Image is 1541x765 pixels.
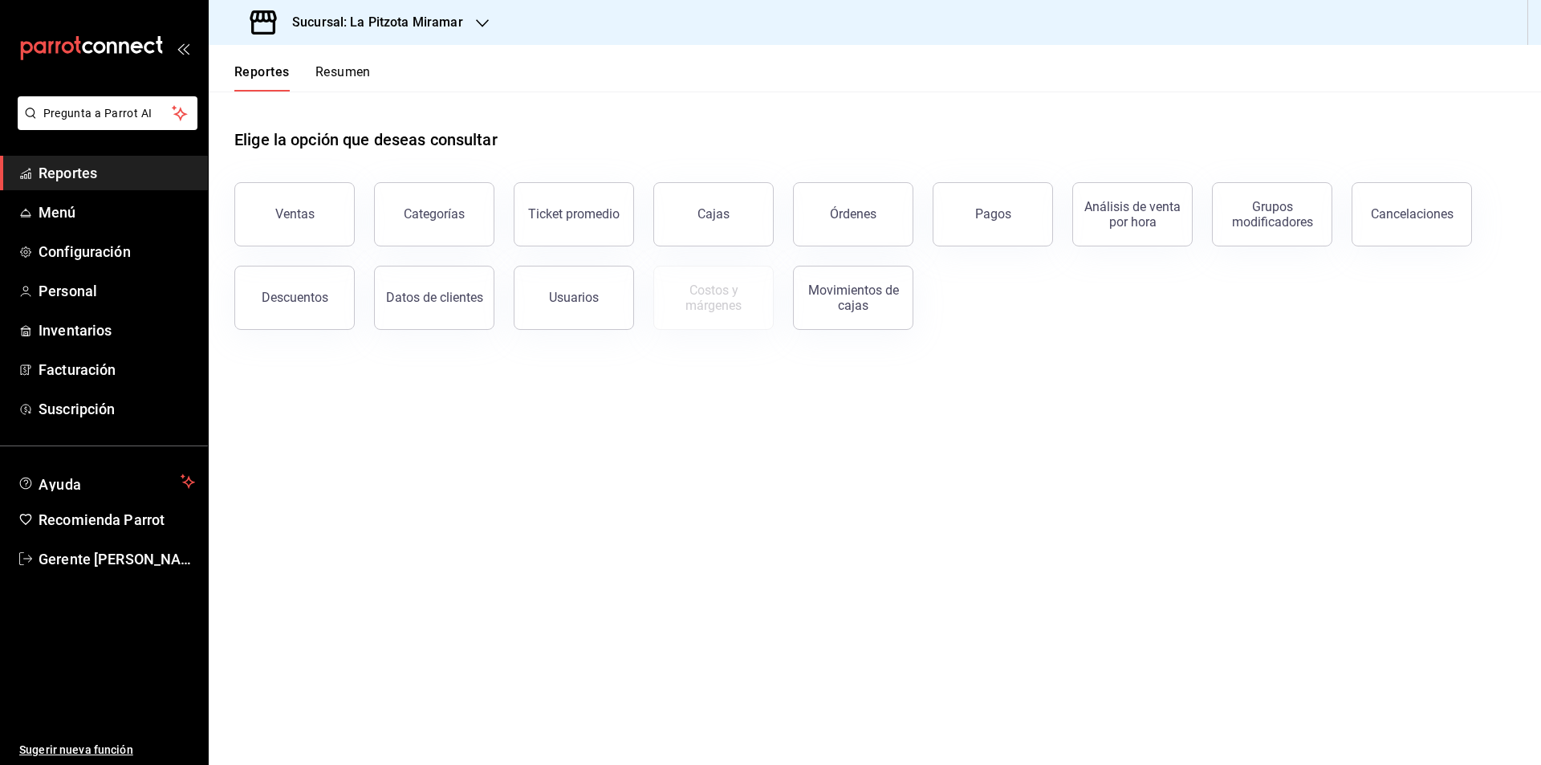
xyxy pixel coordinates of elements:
button: Usuarios [514,266,634,330]
button: Categorías [374,182,494,246]
span: Personal [39,280,195,302]
div: Ticket promedio [528,206,620,222]
span: Suscripción [39,398,195,420]
span: Inventarios [39,319,195,341]
h3: Sucursal: La Pitzota Miramar [279,13,463,32]
span: Configuración [39,241,195,262]
button: Datos de clientes [374,266,494,330]
div: Ventas [275,206,315,222]
button: Pregunta a Parrot AI [18,96,197,130]
div: Categorías [404,206,465,222]
div: Órdenes [830,206,876,222]
span: Sugerir nueva función [19,742,195,759]
button: Grupos modificadores [1212,182,1332,246]
div: Cajas [697,206,730,222]
div: Análisis de venta por hora [1083,199,1182,230]
button: Reportes [234,64,290,92]
div: Cancelaciones [1371,206,1454,222]
div: Descuentos [262,290,328,305]
span: Recomienda Parrot [39,509,195,531]
button: Ventas [234,182,355,246]
button: Cajas [653,182,774,246]
span: Ayuda [39,472,174,491]
div: Grupos modificadores [1222,199,1322,230]
h1: Elige la opción que deseas consultar [234,128,498,152]
button: Análisis de venta por hora [1072,182,1193,246]
a: Pregunta a Parrot AI [11,116,197,133]
button: Resumen [315,64,371,92]
div: Usuarios [549,290,599,305]
button: Movimientos de cajas [793,266,913,330]
button: Descuentos [234,266,355,330]
span: Facturación [39,359,195,380]
span: Pregunta a Parrot AI [43,105,173,122]
button: Ticket promedio [514,182,634,246]
button: open_drawer_menu [177,42,189,55]
span: Gerente [PERSON_NAME] [39,548,195,570]
button: Órdenes [793,182,913,246]
div: navigation tabs [234,64,371,92]
span: Menú [39,201,195,223]
button: Cancelaciones [1352,182,1472,246]
div: Pagos [975,206,1011,222]
button: Contrata inventarios para ver este reporte [653,266,774,330]
span: Reportes [39,162,195,184]
div: Movimientos de cajas [803,283,903,313]
div: Datos de clientes [386,290,483,305]
button: Pagos [933,182,1053,246]
div: Costos y márgenes [664,283,763,313]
